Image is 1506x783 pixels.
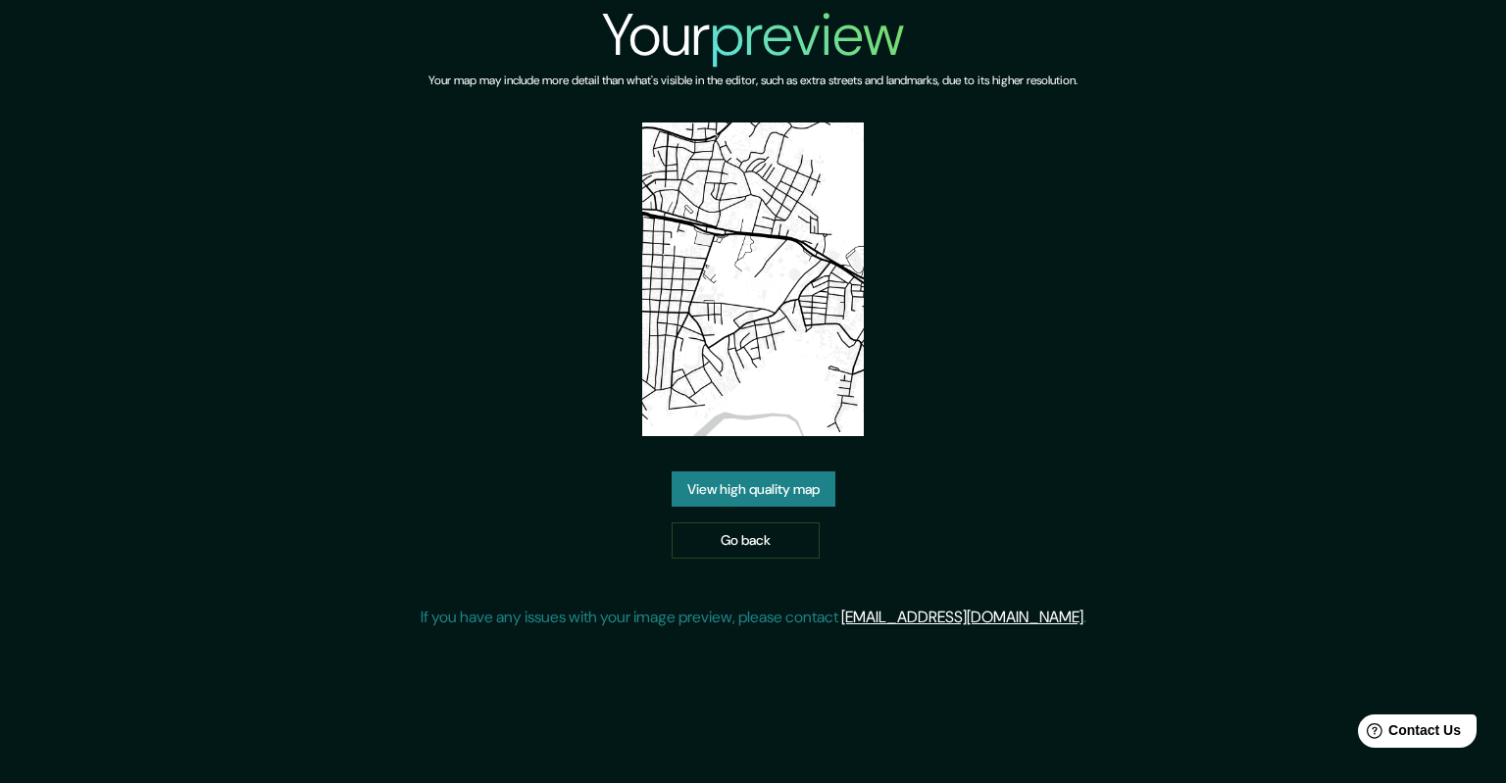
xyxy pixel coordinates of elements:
[1331,707,1484,761] iframe: Help widget launcher
[672,522,820,559] a: Go back
[642,122,864,436] img: created-map-preview
[421,606,1086,629] p: If you have any issues with your image preview, please contact .
[841,607,1083,627] a: [EMAIL_ADDRESS][DOMAIN_NAME]
[428,71,1078,91] h6: Your map may include more detail than what's visible in the editor, such as extra streets and lan...
[672,471,835,508] a: View high quality map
